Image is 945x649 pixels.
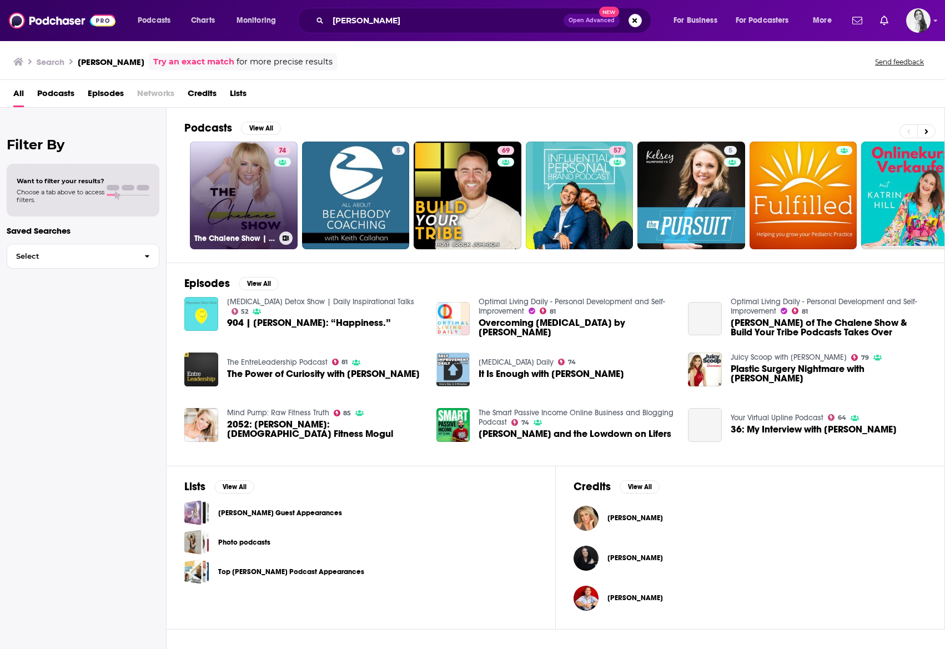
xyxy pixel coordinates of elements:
[237,56,333,68] span: for more precise results
[78,57,144,67] h3: [PERSON_NAME]
[184,276,279,290] a: EpisodesView All
[184,297,218,331] a: 904 | Chalene Johnson: “Happiness.”
[239,277,279,290] button: View All
[37,84,74,107] a: Podcasts
[194,234,275,243] h3: The Chalene Show | Diet, Fitness & Life Balance
[184,353,218,386] img: The Power of Curiosity with Chalene Johnson
[688,302,722,336] a: Chalene Johnson of The Chalene Show & Build Your Tribe Podcasts Takes Over
[731,318,927,337] a: Chalene Johnson of The Chalene Show & Build Your Tribe Podcasts Takes Over
[138,13,170,28] span: Podcasts
[609,146,626,155] a: 57
[184,121,232,135] h2: Podcasts
[569,18,615,23] span: Open Advanced
[731,297,917,316] a: Optimal Living Daily - Personal Development and Self-Improvement
[521,420,529,425] span: 74
[218,536,270,549] a: Photo podcasts
[838,415,846,420] span: 64
[728,12,805,29] button: open menu
[479,318,675,337] a: Overcoming Procrastination by Chalene Johnson
[7,253,135,260] span: Select
[851,354,869,361] a: 79
[574,506,599,531] img: Chalene Johnson
[184,559,209,584] a: Top Paul Colligan Podcast Appearances
[184,530,209,555] a: Photo podcasts
[673,13,717,28] span: For Business
[497,146,514,155] a: 69
[227,420,423,439] a: 2052: Chalene Johnson: Female Fitness Mogul
[9,10,115,31] img: Podchaser - Follow, Share and Rate Podcasts
[184,121,281,135] a: PodcastsView All
[479,318,675,337] span: Overcoming [MEDICAL_DATA] by [PERSON_NAME]
[479,369,624,379] span: It Is Enough with [PERSON_NAME]
[227,318,391,328] a: 904 | Chalene Johnson: “Happiness.”
[574,480,611,494] h2: Credits
[607,593,663,602] span: [PERSON_NAME]
[848,11,867,30] a: Show notifications dropdown
[218,507,342,519] a: [PERSON_NAME] Guest Appearances
[214,480,254,494] button: View All
[574,546,599,571] img: Jessica Totillo Coster
[414,142,521,249] a: 69
[688,353,722,386] img: Plastic Surgery Nightmare with Chalene Johnson
[232,308,249,315] a: 52
[607,593,663,602] a: Rich Cardona
[688,408,722,442] a: 36: My Interview with Chalene Johnson
[227,318,391,328] span: 904 | [PERSON_NAME]: “Happiness.”
[332,359,348,365] a: 81
[802,309,808,314] span: 81
[558,359,576,365] a: 74
[511,419,529,426] a: 74
[308,8,662,33] div: Search podcasts, credits, & more...
[731,318,927,337] span: [PERSON_NAME] of The Chalene Show & Build Your Tribe Podcasts Takes Over
[328,12,564,29] input: Search podcasts, credits, & more...
[479,429,671,439] span: [PERSON_NAME] and the Lowdown on Lifers
[574,586,599,611] a: Rich Cardona
[574,480,660,494] a: CreditsView All
[241,309,248,314] span: 52
[728,145,732,157] span: 5
[436,302,470,336] a: Overcoming Procrastination by Chalene Johnson
[184,480,205,494] h2: Lists
[13,84,24,107] span: All
[130,12,185,29] button: open menu
[191,13,215,28] span: Charts
[607,554,663,562] span: [PERSON_NAME]
[479,297,665,316] a: Optimal Living Daily - Personal Development and Self-Improvement
[876,11,893,30] a: Show notifications dropdown
[88,84,124,107] span: Episodes
[574,580,927,616] button: Rich CardonaRich Cardona
[666,12,731,29] button: open menu
[17,177,104,185] span: Want to filter your results?
[906,8,931,33] span: Logged in as justina19148
[302,142,410,249] a: 5
[343,411,351,416] span: 85
[396,145,400,157] span: 5
[184,408,218,442] img: 2052: Chalene Johnson: Female Fitness Mogul
[731,425,897,434] a: 36: My Interview with Chalene Johnson
[861,355,869,360] span: 79
[237,13,276,28] span: Monitoring
[7,225,159,236] p: Saved Searches
[731,364,927,383] a: Plastic Surgery Nightmare with Chalene Johnson
[872,57,927,67] button: Send feedback
[550,309,556,314] span: 81
[906,8,931,33] button: Show profile menu
[230,84,247,107] a: Lists
[805,12,846,29] button: open menu
[620,480,660,494] button: View All
[564,14,620,27] button: Open AdvancedNew
[279,145,286,157] span: 74
[188,84,217,107] span: Credits
[184,12,222,29] a: Charts
[906,8,931,33] img: User Profile
[229,12,290,29] button: open menu
[502,145,510,157] span: 69
[184,500,209,525] span: Johnson's Guest Appearances
[436,353,470,386] a: It Is Enough with Chalene Johnson
[568,360,576,365] span: 74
